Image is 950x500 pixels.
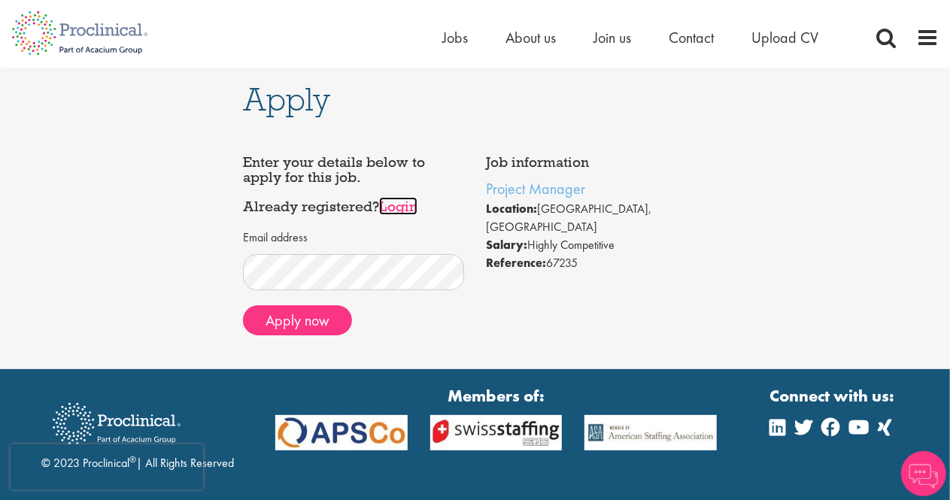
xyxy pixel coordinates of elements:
button: Apply now [243,305,352,335]
a: Jobs [442,28,468,47]
li: Highly Competitive [487,236,707,254]
strong: Salary: [487,237,528,253]
label: Email address [243,229,308,247]
a: Login [379,197,417,215]
h4: Enter your details below to apply for this job. Already registered? [243,155,463,214]
img: APSCo [419,415,573,450]
a: Contact [669,28,714,47]
strong: Location: [487,201,538,217]
span: Apply [243,79,330,120]
li: [GEOGRAPHIC_DATA], [GEOGRAPHIC_DATA] [487,200,707,236]
img: Proclinical Recruitment [41,392,192,455]
li: 67235 [487,254,707,272]
strong: Members of: [275,384,717,408]
strong: Connect with us: [769,384,897,408]
strong: Reference: [487,255,547,271]
a: Join us [593,28,631,47]
img: APSCo [573,415,727,450]
img: APSCo [264,415,418,450]
iframe: reCAPTCHA [11,444,203,489]
img: Chatbot [901,451,946,496]
h4: Job information [487,155,707,170]
a: About us [505,28,556,47]
a: Project Manager [487,179,586,198]
div: © 2023 Proclinical | All Rights Reserved [41,392,234,472]
a: Upload CV [751,28,818,47]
